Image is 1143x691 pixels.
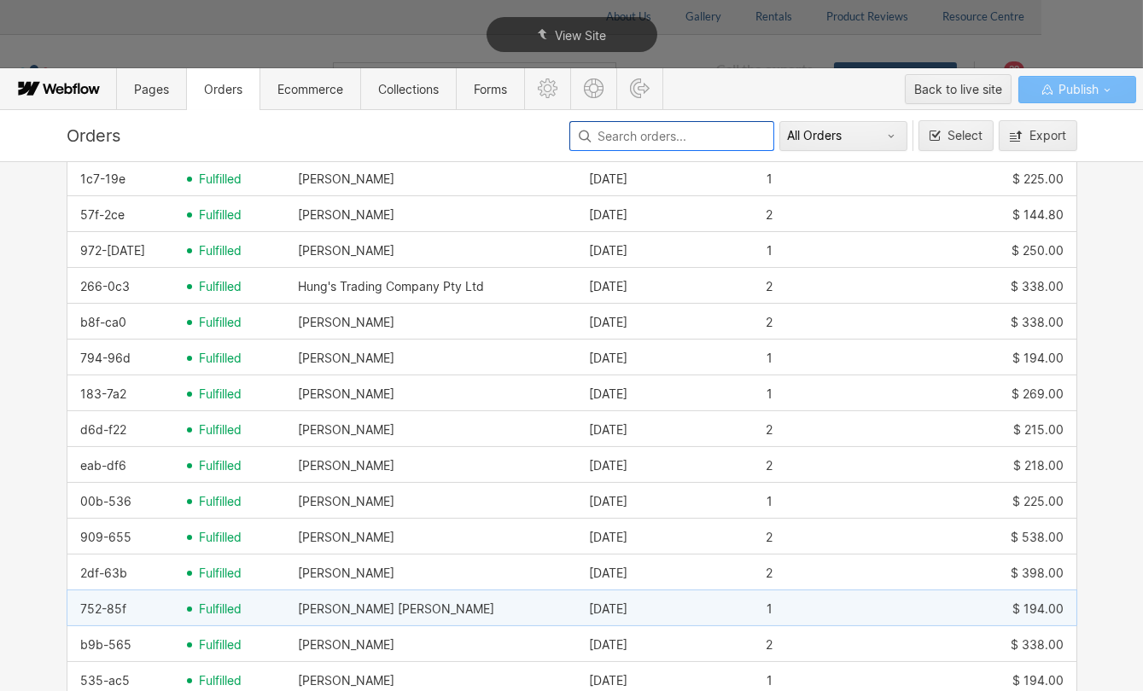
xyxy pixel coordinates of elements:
[134,82,169,96] span: Pages
[1012,208,1064,222] div: $ 144.80
[67,267,1077,305] div: row
[1012,387,1064,401] div: $ 269.00
[67,375,1077,412] div: row
[80,244,145,258] div: 972-[DATE]
[766,459,773,473] div: 2
[298,208,394,222] div: [PERSON_NAME]
[298,280,484,293] div: Hung's Trading Company Pty Ltd
[474,82,507,96] span: Forms
[767,602,773,616] div: 1
[298,602,494,616] div: [PERSON_NAME] [PERSON_NAME]
[1011,638,1064,652] div: $ 338.00
[589,208,627,222] div: [DATE]
[298,566,394,580] div: [PERSON_NAME]
[767,674,773,688] div: 1
[378,82,439,96] span: Collections
[767,387,773,401] div: 1
[199,172,242,186] span: fulfilled
[199,280,242,293] span: fulfilled
[1013,459,1064,473] div: $ 218.00
[1012,244,1064,258] div: $ 250.00
[80,566,127,580] div: 2df-63b
[1011,531,1064,544] div: $ 538.00
[298,172,394,186] div: [PERSON_NAME]
[67,625,1077,663] div: row
[1029,129,1066,142] div: Export
[298,459,394,473] div: [PERSON_NAME]
[199,351,242,365] span: fulfilled
[589,674,627,688] div: [DATE]
[199,244,242,258] span: fulfilled
[7,41,53,57] span: Text us
[589,387,627,401] div: [DATE]
[80,495,131,508] div: 00b-536
[1012,495,1064,508] div: $ 225.00
[298,423,394,437] div: [PERSON_NAME]
[67,160,1077,197] div: row
[905,74,1012,104] button: Back to live site
[80,531,131,544] div: 909-655
[277,82,343,96] span: Ecommerce
[199,459,242,473] span: fulfilled
[589,638,627,652] div: [DATE]
[80,602,126,616] div: 752-85f
[67,303,1077,340] div: row
[199,495,242,508] span: fulfilled
[766,423,773,437] div: 2
[589,423,627,437] div: [DATE]
[67,482,1077,520] div: row
[766,280,773,293] div: 2
[67,589,1077,627] div: row
[589,566,627,580] div: [DATE]
[766,208,773,222] div: 2
[767,244,773,258] div: 1
[67,410,1077,448] div: row
[1011,316,1064,329] div: $ 338.00
[199,531,242,544] span: fulfilled
[80,172,125,186] div: 1c7-19e
[80,638,131,652] div: b9b-565
[999,120,1077,151] button: Export
[80,674,130,688] div: 535-ac5
[67,554,1077,591] div: row
[298,495,394,508] div: [PERSON_NAME]
[948,128,983,142] span: Select
[766,638,773,652] div: 2
[80,423,126,437] div: d6d-f22
[589,244,627,258] div: [DATE]
[589,316,627,329] div: [DATE]
[766,566,773,580] div: 2
[80,387,126,401] div: 183-7a2
[1012,351,1064,365] div: $ 194.00
[589,172,627,186] div: [DATE]
[67,125,564,146] div: Orders
[767,172,773,186] div: 1
[1011,566,1064,580] div: $ 398.00
[766,316,773,329] div: 2
[80,280,130,293] div: 266-0c3
[555,28,606,43] span: View Site
[199,423,242,437] span: fulfilled
[589,602,627,616] div: [DATE]
[80,208,125,222] div: 57f-2ce
[199,316,242,329] span: fulfilled
[67,446,1077,484] div: row
[204,82,242,96] span: Orders
[1012,674,1064,688] div: $ 194.00
[199,602,242,616] span: fulfilled
[589,495,627,508] div: [DATE]
[589,280,627,293] div: [DATE]
[298,387,394,401] div: [PERSON_NAME]
[298,674,394,688] div: [PERSON_NAME]
[766,531,773,544] div: 2
[298,351,394,365] div: [PERSON_NAME]
[67,195,1077,233] div: row
[1012,602,1064,616] div: $ 194.00
[199,387,242,401] span: fulfilled
[298,244,394,258] div: [PERSON_NAME]
[67,518,1077,555] div: row
[589,351,627,365] div: [DATE]
[767,351,773,365] div: 1
[80,316,126,329] div: b8f-ca0
[914,77,1002,102] div: Back to live site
